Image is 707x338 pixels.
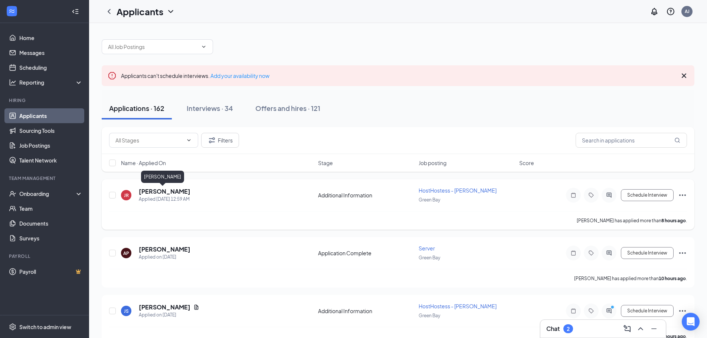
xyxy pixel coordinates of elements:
button: Schedule Interview [621,305,674,317]
h5: [PERSON_NAME] [139,245,190,253]
button: Schedule Interview [621,189,674,201]
svg: Error [108,71,117,80]
p: [PERSON_NAME] has applied more than . [574,275,687,282]
a: Sourcing Tools [19,123,83,138]
div: 2 [567,326,570,332]
svg: Document [193,304,199,310]
div: Applied on [DATE] [139,311,199,319]
svg: WorkstreamLogo [8,7,16,15]
svg: Filter [207,136,216,145]
div: JR [124,192,129,198]
a: Documents [19,216,83,231]
b: 10 hours ago [659,276,686,281]
div: Team Management [9,175,81,181]
span: HostHostess - [PERSON_NAME] [419,303,497,309]
svg: Note [569,250,578,256]
button: Schedule Interview [621,247,674,259]
div: Reporting [19,79,83,86]
svg: Tag [587,192,596,198]
svg: ActiveChat [605,308,613,314]
svg: UserCheck [9,190,16,197]
svg: ChevronUp [636,324,645,333]
a: Messages [19,45,83,60]
svg: Tag [587,308,596,314]
div: Switch to admin view [19,323,71,331]
span: Name · Applied On [121,159,166,167]
h5: [PERSON_NAME] [139,303,190,311]
span: Job posting [419,159,446,167]
a: Applicants [19,108,83,123]
div: AJ [685,8,690,14]
h3: Chat [546,325,560,333]
div: Additional Information [318,191,414,199]
svg: Collapse [72,8,79,15]
svg: Ellipses [678,306,687,315]
span: Green Bay [419,313,440,318]
span: HostHostess - [PERSON_NAME] [419,187,497,194]
svg: ChevronDown [201,44,207,50]
svg: MagnifyingGlass [674,137,680,143]
div: Offers and hires · 121 [255,104,320,113]
svg: Analysis [9,79,16,86]
svg: Cross [680,71,688,80]
a: Team [19,201,83,216]
input: All Stages [115,136,183,144]
input: Search in applications [576,133,687,148]
div: Additional Information [318,307,414,315]
span: Green Bay [419,255,440,260]
span: Stage [318,159,333,167]
div: Applied [DATE] 12:59 AM [139,196,190,203]
button: ChevronUp [635,323,647,335]
svg: ChevronDown [166,7,175,16]
a: Job Postings [19,138,83,153]
span: Server [419,245,435,252]
div: Applied on [DATE] [139,253,190,261]
div: JS [124,308,129,314]
a: Home [19,30,83,45]
svg: ChevronLeft [105,7,114,16]
a: Surveys [19,231,83,246]
svg: Tag [587,250,596,256]
a: Talent Network [19,153,83,168]
div: Interviews · 34 [187,104,233,113]
svg: QuestionInfo [666,7,675,16]
svg: ComposeMessage [623,324,632,333]
div: Open Intercom Messenger [682,313,700,331]
div: Application Complete [318,249,414,257]
div: [PERSON_NAME] [141,171,184,183]
button: Filter Filters [201,133,239,148]
svg: ActiveChat [605,192,613,198]
div: Hiring [9,97,81,104]
svg: Notifications [650,7,659,16]
svg: Ellipses [678,249,687,257]
span: Score [519,159,534,167]
svg: Settings [9,323,16,331]
h1: Applicants [117,5,163,18]
div: Onboarding [19,190,76,197]
button: Minimize [648,323,660,335]
h5: [PERSON_NAME] [139,187,190,196]
b: 8 hours ago [661,218,686,223]
div: Payroll [9,253,81,259]
input: All Job Postings [108,43,198,51]
svg: Minimize [649,324,658,333]
svg: Note [569,192,578,198]
p: [PERSON_NAME] has applied more than . [577,217,687,224]
svg: Ellipses [678,191,687,200]
svg: PrimaryDot [609,305,618,311]
div: AP [123,250,129,256]
svg: ChevronDown [186,137,192,143]
svg: ActiveChat [605,250,613,256]
svg: Note [569,308,578,314]
span: Green Bay [419,197,440,203]
div: Applications · 162 [109,104,164,113]
span: Applicants can't schedule interviews. [121,72,269,79]
button: ComposeMessage [621,323,633,335]
a: PayrollCrown [19,264,83,279]
a: Scheduling [19,60,83,75]
a: Add your availability now [210,72,269,79]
